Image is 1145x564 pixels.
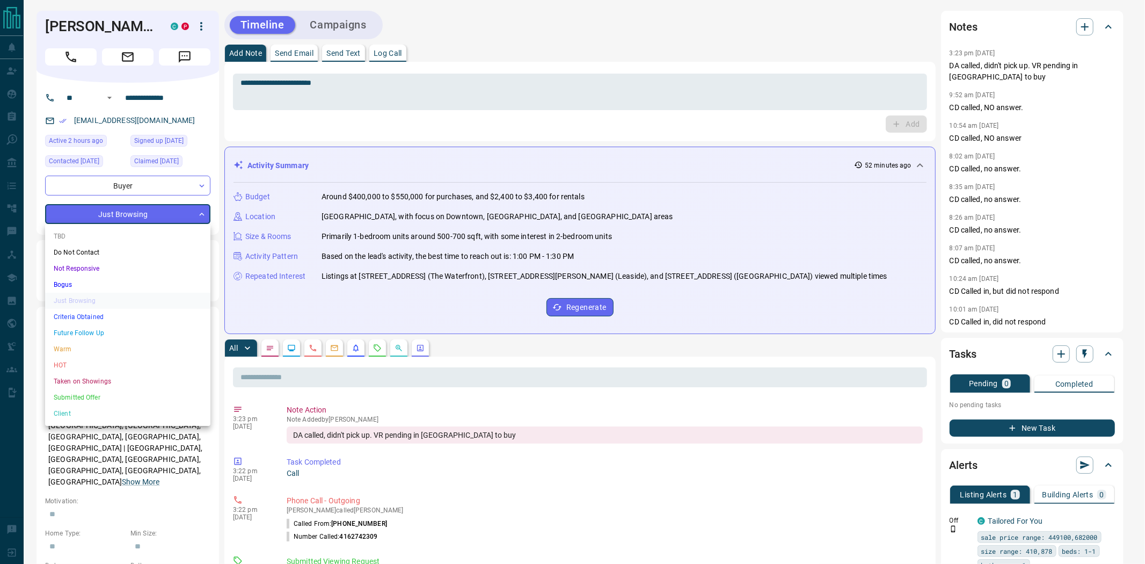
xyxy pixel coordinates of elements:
[45,228,210,244] li: TBD
[45,341,210,357] li: Warm
[45,261,210,277] li: Not Responsive
[45,244,210,261] li: Do Not Contact
[45,406,210,422] li: Client
[45,325,210,341] li: Future Follow Up
[45,373,210,389] li: Taken on Showings
[45,357,210,373] li: HOT
[45,389,210,406] li: Submitted Offer
[45,309,210,325] li: Criteria Obtained
[45,277,210,293] li: Bogus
